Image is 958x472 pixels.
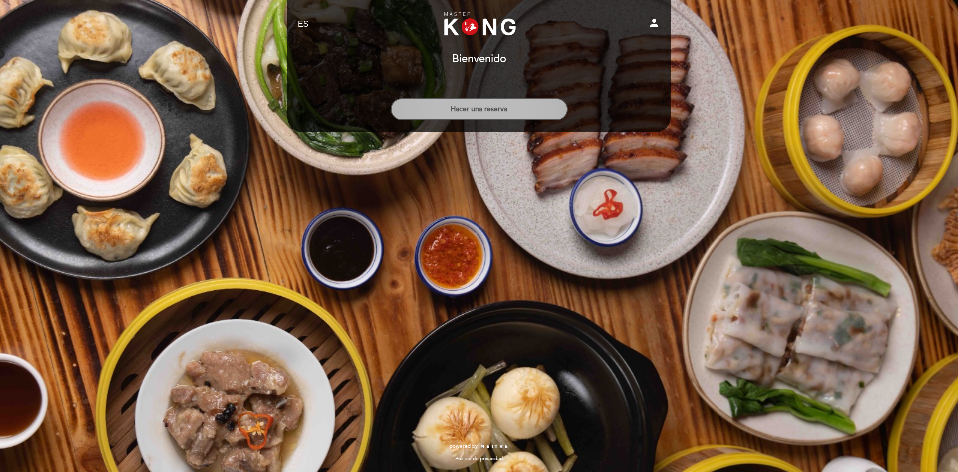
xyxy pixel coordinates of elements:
[450,443,478,450] span: powered by
[480,444,508,449] img: MEITRE
[648,17,660,32] button: person
[417,11,541,38] a: Master Kong Pueblo Libre
[391,98,568,120] button: Hacer una reserva
[455,455,503,462] a: Política de privacidad
[450,443,508,450] a: powered by
[648,17,660,29] i: person
[452,53,506,65] h1: Bienvenido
